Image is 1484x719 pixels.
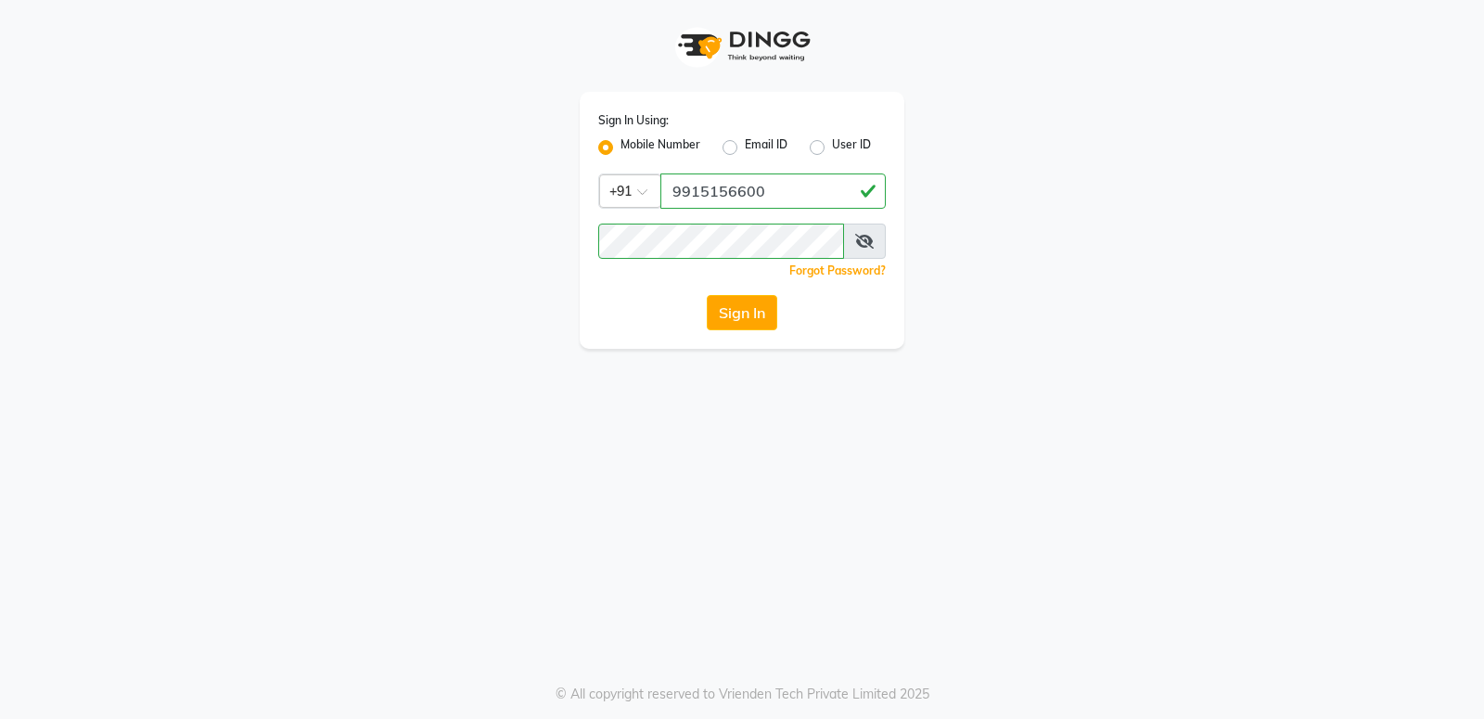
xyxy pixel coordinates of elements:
label: Sign In Using: [598,112,669,129]
button: Sign In [707,295,777,330]
img: logo1.svg [668,19,816,73]
input: Username [660,173,886,209]
input: Username [598,224,844,259]
a: Forgot Password? [789,263,886,277]
label: Email ID [745,136,787,159]
label: Mobile Number [620,136,700,159]
label: User ID [832,136,871,159]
